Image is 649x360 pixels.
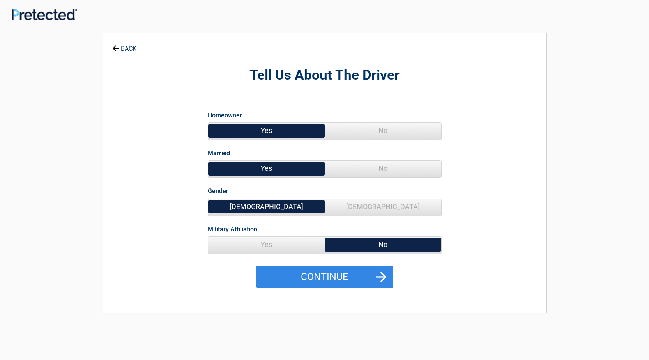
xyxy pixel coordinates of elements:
label: Homeowner [208,110,242,121]
label: Military Affiliation [208,224,257,234]
span: Yes [208,123,325,138]
span: Yes [208,237,325,252]
label: Gender [208,186,228,196]
span: No [325,161,441,176]
a: BACK [111,38,138,52]
span: [DEMOGRAPHIC_DATA] [208,199,325,215]
img: Main Logo [12,9,77,20]
h2: Tell Us About The Driver [146,66,504,85]
span: No [325,123,441,138]
span: No [325,237,441,252]
span: Yes [208,161,325,176]
label: Married [208,148,230,158]
span: [DEMOGRAPHIC_DATA] [325,199,441,215]
button: Continue [256,266,393,288]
